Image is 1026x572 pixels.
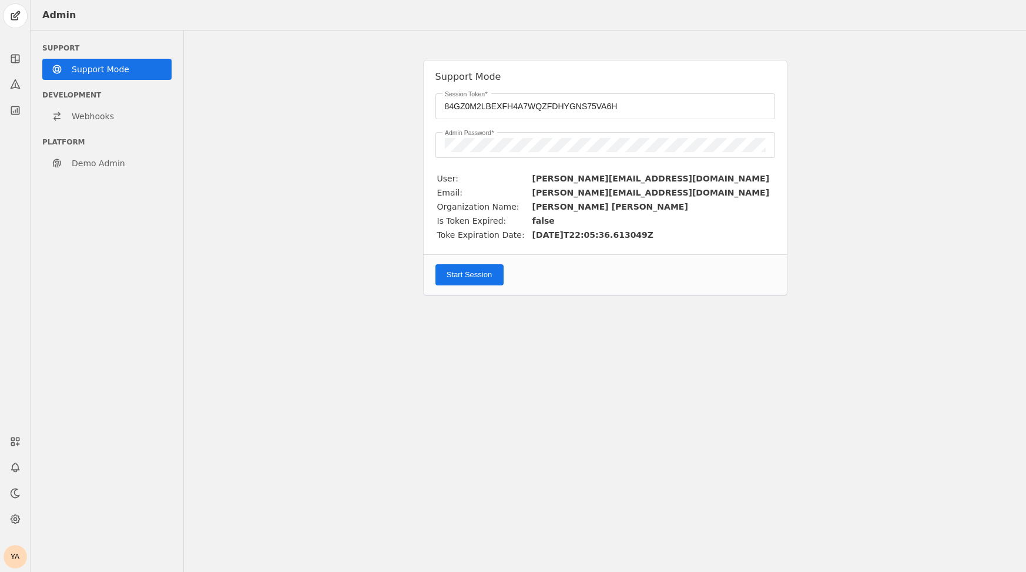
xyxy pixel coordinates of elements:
div: Admin [42,9,76,21]
strong: [PERSON_NAME][EMAIL_ADDRESS][DOMAIN_NAME] [532,174,769,183]
mat-label: Session Token [445,89,485,99]
span: Support Mode [72,63,129,75]
td: Toke Expiration Date: [437,228,531,241]
td: Organization Name: [437,200,531,213]
strong: [PERSON_NAME][EMAIL_ADDRESS][DOMAIN_NAME] [532,188,769,197]
button: YA [4,545,27,568]
span: Demo Admin [72,157,125,169]
td: User: [437,172,531,185]
strong: [PERSON_NAME] [PERSON_NAME] [532,202,688,211]
span: Platform [42,138,85,146]
span: Development [42,91,101,99]
span: Support [42,44,79,52]
mat-label: Admin Password [445,127,491,138]
strong: [DATE]T22:05:36.613049Z [532,230,653,240]
h2: Support Mode [435,70,775,84]
button: Start Session [435,264,504,285]
td: Email: [437,186,531,199]
td: Is Token Expired: [437,214,531,227]
span: Webhooks [72,110,114,122]
strong: false [532,216,555,226]
span: Start Session [447,269,492,281]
